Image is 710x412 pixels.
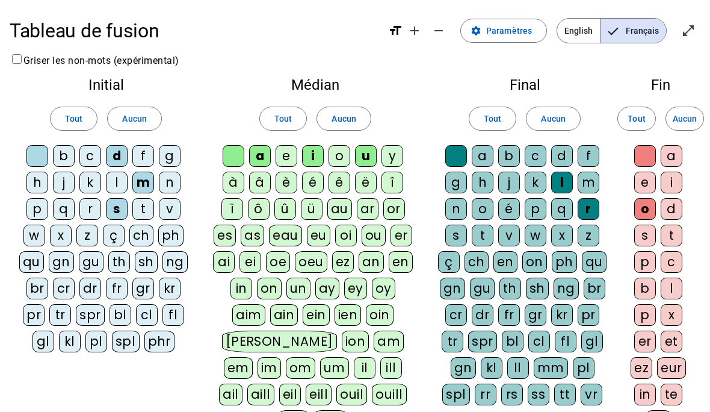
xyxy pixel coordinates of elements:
div: rs [501,384,523,405]
div: au [327,198,352,220]
div: th [499,278,521,299]
div: a [472,145,493,167]
div: gl [32,331,54,352]
span: Tout [65,111,82,126]
div: in [230,278,252,299]
div: [PERSON_NAME] [222,331,337,352]
div: th [108,251,130,273]
mat-icon: add [407,23,422,38]
span: English [557,19,600,43]
span: Aucun [122,111,146,126]
div: on [522,251,547,273]
button: Tout [617,107,656,131]
div: ng [554,278,579,299]
div: i [661,172,682,193]
div: ch [129,225,153,246]
div: tt [554,384,576,405]
div: v [498,225,520,246]
span: Tout [274,111,292,126]
div: n [445,198,467,220]
div: ay [315,278,339,299]
div: é [498,198,520,220]
div: e [276,145,297,167]
div: gr [132,278,154,299]
div: i [302,145,324,167]
div: an [359,251,384,273]
div: ph [552,251,577,273]
div: er [390,225,412,246]
div: d [551,145,573,167]
div: h [26,172,48,193]
div: b [53,145,75,167]
div: em [224,357,253,379]
div: ouill [372,384,406,405]
div: ar [357,198,378,220]
span: Français [600,19,666,43]
span: Aucun [332,111,356,126]
div: î [381,172,403,193]
div: te [661,384,682,405]
div: gu [79,251,103,273]
mat-icon: settings [471,25,481,36]
div: oeu [295,251,327,273]
div: gn [440,278,465,299]
div: w [23,225,45,246]
div: pl [573,357,594,379]
div: gr [525,304,546,326]
mat-icon: remove [431,23,446,38]
div: s [634,225,656,246]
div: j [53,172,75,193]
div: ein [303,304,330,326]
div: in [634,384,656,405]
div: ï [221,198,243,220]
div: z [578,225,599,246]
button: Paramètres [460,19,547,43]
h2: Médian [212,78,419,92]
span: Paramètres [486,23,532,38]
div: h [472,172,493,193]
div: on [257,278,282,299]
div: eu [307,225,330,246]
div: dr [79,278,101,299]
div: en [389,251,413,273]
div: fr [498,304,520,326]
div: pr [23,304,45,326]
div: e [634,172,656,193]
div: b [634,278,656,299]
div: oin [366,304,394,326]
div: t [661,225,682,246]
div: x [551,225,573,246]
div: bl [110,304,131,326]
button: Aucun [107,107,161,131]
div: p [26,198,48,220]
div: ç [103,225,125,246]
div: d [106,145,128,167]
div: kr [551,304,573,326]
div: j [498,172,520,193]
div: x [661,304,682,326]
div: bl [502,331,523,352]
div: or [383,198,405,220]
div: qu [582,251,607,273]
div: gn [451,357,476,379]
div: oy [372,278,395,299]
h2: Fin [631,78,691,92]
div: q [53,198,75,220]
div: ien [335,304,362,326]
button: Entrer en plein écran [676,19,700,43]
div: aill [247,384,274,405]
div: oi [335,225,357,246]
div: m [132,172,154,193]
div: tr [442,331,463,352]
div: om [286,357,315,379]
div: ng [162,251,188,273]
button: Aucun [316,107,371,131]
div: ail [219,384,242,405]
div: ll [507,357,529,379]
div: et [661,331,682,352]
div: f [578,145,599,167]
div: û [274,198,296,220]
button: Tout [50,107,97,131]
div: p [634,304,656,326]
div: ey [344,278,367,299]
